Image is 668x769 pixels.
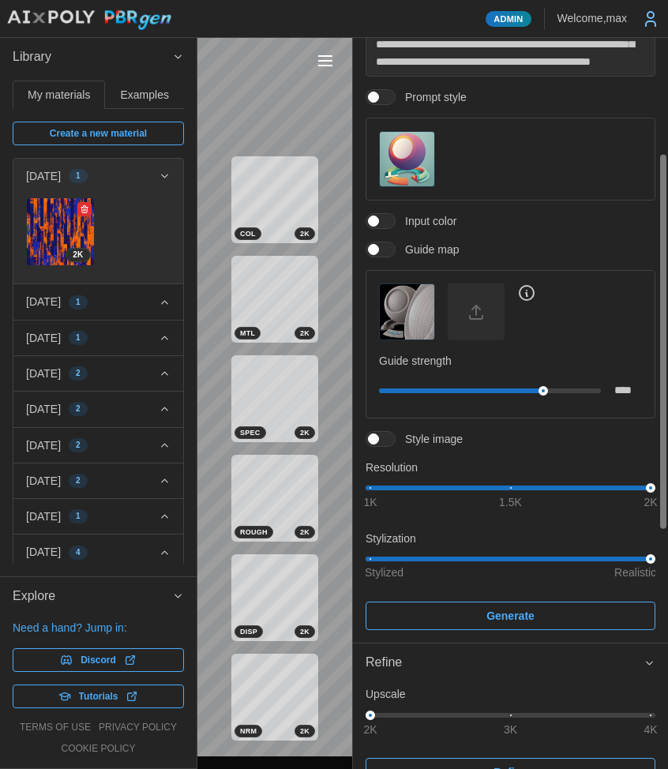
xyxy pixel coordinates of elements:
p: [DATE] [26,401,61,417]
span: SPEC [240,427,261,438]
span: 2 K [73,249,83,261]
button: [DATE]2 [13,428,183,463]
a: cookie policy [61,742,135,756]
span: MTL [240,328,255,339]
a: terms of use [20,721,91,734]
button: [DATE]2 [13,356,183,391]
span: COL [240,228,256,239]
button: [DATE]4 [13,535,183,569]
span: 2 [76,367,81,380]
p: [DATE] [26,330,61,346]
span: Discord [81,649,116,671]
button: Guide map [379,283,435,339]
button: Prompt style [379,131,435,187]
span: 2 [76,475,81,487]
span: Tutorials [79,685,118,707]
span: Input color [396,213,456,229]
span: 2 K [300,328,310,339]
p: Resolution [366,460,655,475]
span: 2 [76,403,81,415]
span: Prompt style [396,89,467,105]
span: 2 K [300,626,310,637]
button: Refine [353,643,668,682]
a: privacy policy [99,721,177,734]
span: Guide map [396,242,459,257]
button: [DATE]2 [13,392,183,426]
p: [DATE] [26,544,61,560]
p: [DATE] [26,366,61,381]
span: Style image [396,431,463,447]
button: [DATE]1 [13,159,183,193]
button: [DATE]1 [13,499,183,534]
span: 1 [76,296,81,309]
p: [DATE] [26,168,61,184]
span: My materials [28,89,90,100]
span: 2 K [300,726,310,737]
span: 2 K [300,427,310,438]
p: Need a hand? Jump in: [13,620,184,636]
span: Library [13,38,172,77]
div: Refine [366,653,644,673]
p: Welcome, max [557,10,627,26]
p: [DATE] [26,473,61,489]
button: [DATE]2 [13,463,183,498]
a: Create a new material [13,122,184,145]
button: Toggle viewport controls [314,50,336,72]
p: [DATE] [26,508,61,524]
div: [DATE]1 [13,193,183,283]
span: 2 K [300,228,310,239]
span: 2 [76,439,81,452]
span: DISP [240,626,257,637]
img: Prompt style [380,132,434,186]
span: 2 K [300,527,310,538]
span: 1 [76,332,81,344]
span: 1 [76,170,81,182]
p: Upscale [366,686,655,702]
a: Discord [13,648,184,672]
img: Guide map [380,284,434,339]
span: Create a new material [50,122,147,144]
span: Explore [13,577,172,616]
button: [DATE]1 [13,284,183,319]
span: 1 [76,510,81,523]
p: [DATE] [26,437,61,453]
span: NRM [240,726,257,737]
p: Guide strength [379,353,642,369]
a: Tutorials [13,685,184,708]
a: Ck7wFoPiPVH37avwdVz02K [26,197,95,266]
button: Generate [366,602,655,630]
span: ROUGH [240,527,268,538]
span: 4 [76,546,81,559]
p: Stylization [366,531,655,546]
button: [DATE]1 [13,321,183,355]
span: Generate [486,602,535,629]
span: Admin [493,12,523,26]
span: Examples [121,89,169,100]
img: Ck7wFoPiPVH37avwdVz0 [27,198,94,265]
img: AIxPoly PBRgen [6,9,172,31]
p: [DATE] [26,294,61,309]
